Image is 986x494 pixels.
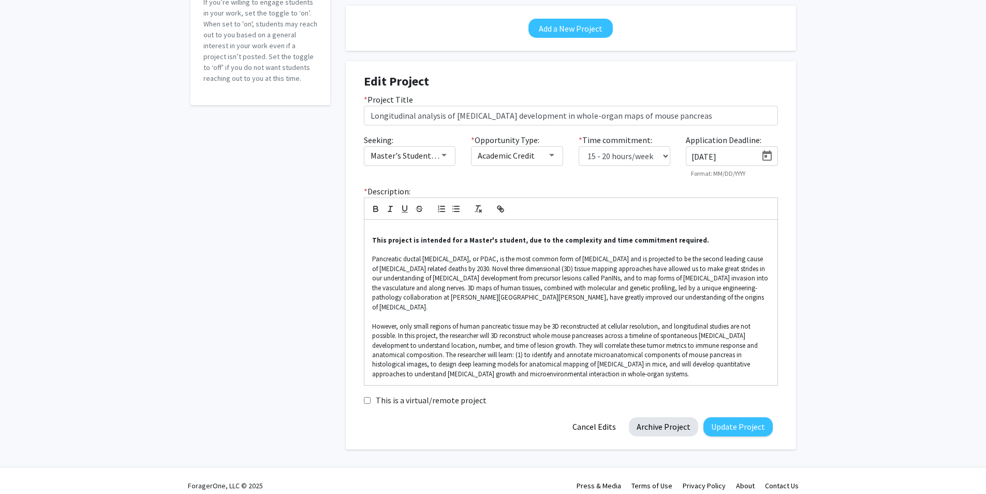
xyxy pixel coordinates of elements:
p: Pancreatic ductal [MEDICAL_DATA], or PDAC, is the most common form of [MEDICAL_DATA] and is proje... [372,255,770,312]
a: Terms of Use [631,481,672,490]
a: Contact Us [765,481,799,490]
label: Project Title [364,93,413,106]
label: This is a virtual/remote project [376,394,487,406]
strong: Edit Project [364,73,429,89]
mat-hint: Format: MM/DD/YYYY [691,170,745,177]
span: Academic Credit [478,150,535,161]
iframe: Chat [8,447,44,486]
span: Master's Student(s) [371,150,440,161]
button: Open calendar [757,147,777,165]
label: Opportunity Type: [471,134,539,146]
a: Press & Media [577,481,621,490]
button: Add a New Project [528,19,613,38]
a: About [736,481,755,490]
button: Cancel Edits [565,417,624,436]
button: Update Project [703,417,773,436]
a: Privacy Policy [683,481,726,490]
label: Seeking: [364,134,393,146]
strong: This project is intended for a Master's student, due to the complexity and time commitment required. [372,236,709,245]
label: Application Deadline: [686,134,761,146]
button: Archive Project [629,417,698,436]
label: Time commitment: [579,134,652,146]
p: However, only small regions of human pancreatic tissue may be 3D reconstructed at cellular resolu... [372,322,770,379]
label: Description: [364,185,410,197]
